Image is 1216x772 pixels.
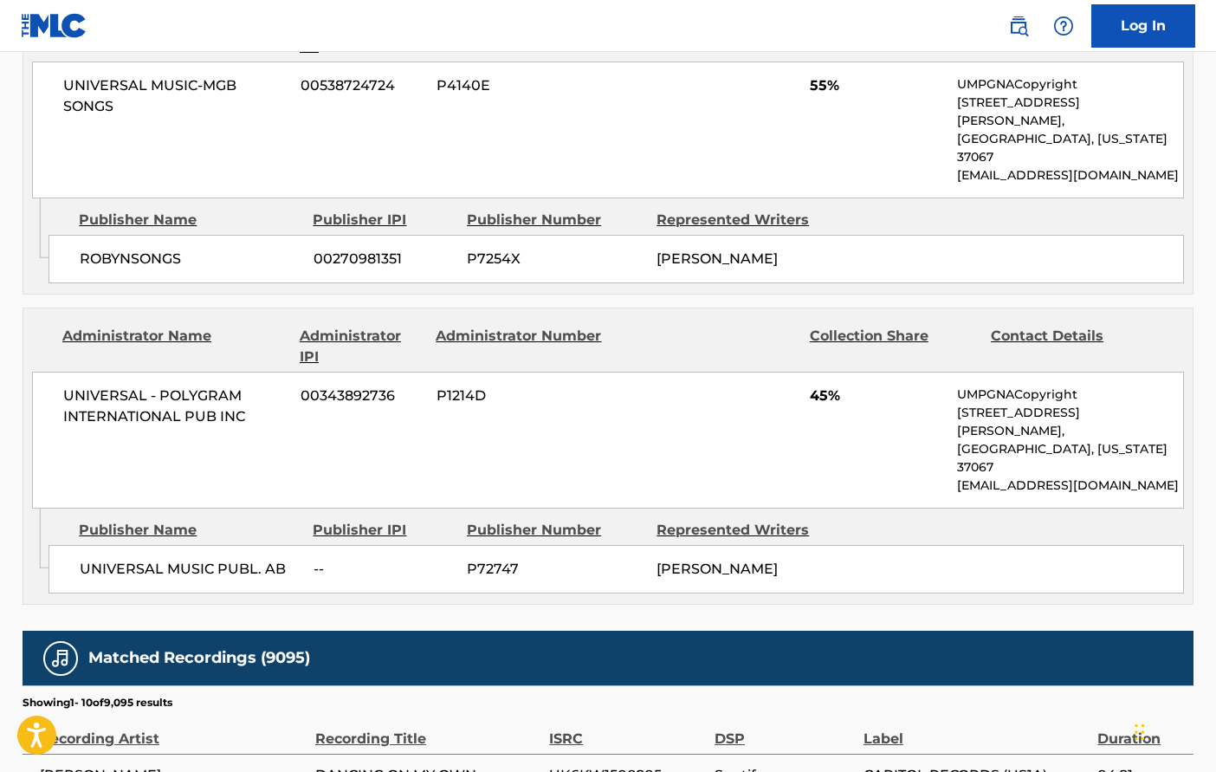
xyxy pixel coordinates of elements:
[313,210,454,230] div: Publisher IPI
[957,477,1183,495] p: [EMAIL_ADDRESS][DOMAIN_NAME]
[657,210,833,230] div: Represented Writers
[810,386,944,406] span: 45%
[437,386,605,406] span: P1214D
[657,520,833,541] div: Represented Writers
[1046,9,1081,43] div: Help
[80,249,301,269] span: ROBYNSONGS
[88,648,310,668] h5: Matched Recordings (9095)
[810,75,944,96] span: 55%
[314,249,454,269] span: 00270981351
[467,559,644,580] span: P72747
[23,695,172,710] p: Showing 1 - 10 of 9,095 results
[79,520,300,541] div: Publisher Name
[314,559,454,580] span: --
[657,561,778,577] span: [PERSON_NAME]
[300,326,423,367] div: Administrator IPI
[957,386,1183,404] p: UMPGNACopyright
[315,710,540,749] div: Recording Title
[1008,16,1029,36] img: search
[1091,4,1195,48] a: Log In
[715,710,855,749] div: DSP
[991,326,1159,367] div: Contact Details
[549,710,706,749] div: ISRC
[957,94,1183,130] p: [STREET_ADDRESS][PERSON_NAME],
[63,386,288,427] span: UNIVERSAL - POLYGRAM INTERNATIONAL PUB INC
[301,75,424,96] span: 00538724724
[1053,16,1074,36] img: help
[437,75,605,96] span: P4140E
[957,404,1183,440] p: [STREET_ADDRESS][PERSON_NAME],
[957,166,1183,185] p: [EMAIL_ADDRESS][DOMAIN_NAME]
[62,326,287,367] div: Administrator Name
[79,210,300,230] div: Publisher Name
[957,440,1183,477] p: [GEOGRAPHIC_DATA], [US_STATE] 37067
[810,326,978,367] div: Collection Share
[313,520,454,541] div: Publisher IPI
[1129,689,1216,772] iframe: Chat Widget
[301,386,424,406] span: 00343892736
[21,13,87,38] img: MLC Logo
[1001,9,1036,43] a: Public Search
[863,710,1089,749] div: Label
[467,210,644,230] div: Publisher Number
[467,520,644,541] div: Publisher Number
[1097,710,1185,749] div: Duration
[1135,706,1145,758] div: Drag
[80,559,301,580] span: UNIVERSAL MUSIC PUBL. AB
[467,249,644,269] span: P7254X
[436,326,604,367] div: Administrator Number
[957,75,1183,94] p: UMPGNACopyright
[50,648,71,669] img: Matched Recordings
[657,250,778,267] span: [PERSON_NAME]
[63,75,288,117] span: UNIVERSAL MUSIC-MGB SONGS
[40,710,307,749] div: Recording Artist
[957,130,1183,166] p: [GEOGRAPHIC_DATA], [US_STATE] 37067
